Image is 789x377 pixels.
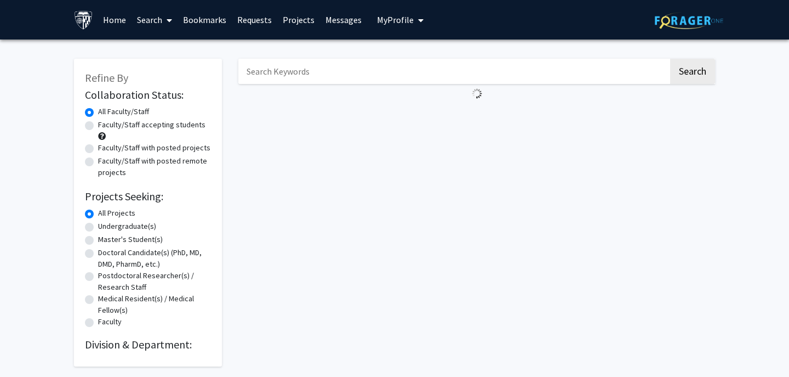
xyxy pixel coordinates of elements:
label: Faculty/Staff with posted projects [98,142,210,154]
label: All Faculty/Staff [98,106,149,117]
label: Doctoral Candidate(s) (PhD, MD, DMD, PharmD, etc.) [98,247,211,270]
label: Faculty [98,316,122,328]
span: Refine By [85,71,128,85]
img: Johns Hopkins University Logo [74,10,93,30]
button: Search [670,59,715,84]
label: Medical Resident(s) / Medical Fellow(s) [98,293,211,316]
label: Postdoctoral Researcher(s) / Research Staff [98,270,211,293]
label: Faculty/Staff accepting students [98,119,205,131]
input: Search Keywords [238,59,668,84]
img: Loading [467,84,487,103]
h2: Projects Seeking: [85,190,211,203]
span: My Profile [377,14,414,25]
a: Bookmarks [178,1,232,39]
label: Undergraduate(s) [98,221,156,232]
img: ForagerOne Logo [655,12,723,29]
a: Messages [320,1,367,39]
nav: Page navigation [238,103,715,128]
h2: Collaboration Status: [85,88,211,102]
a: Search [131,1,178,39]
label: Master's Student(s) [98,234,163,245]
label: Faculty/Staff with posted remote projects [98,155,211,178]
a: Projects [277,1,320,39]
a: Requests [232,1,277,39]
h2: Division & Department: [85,338,211,351]
label: All Projects [98,207,135,219]
a: Home [98,1,131,39]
